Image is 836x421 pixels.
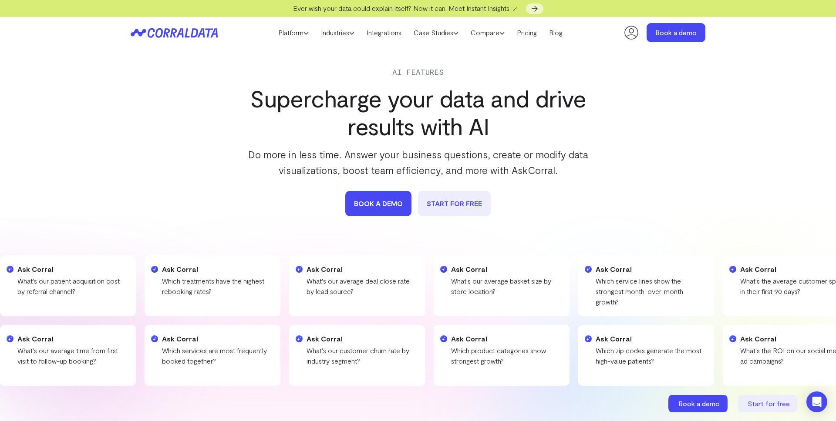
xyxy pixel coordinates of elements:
[159,264,269,274] h4: Ask Corral
[607,334,717,344] h4: Ask Corral
[14,264,124,274] h4: Ask Corral
[511,26,543,39] a: Pricing
[593,264,702,274] h4: Ask Corral
[303,276,413,297] p: What's our average deal close rate by lead source?
[465,26,511,39] a: Compare
[806,391,827,412] div: Open Intercom Messenger
[463,334,573,344] h4: Ask Corral
[272,26,315,39] a: Platform
[174,334,283,344] h4: Ask Corral
[318,345,428,366] p: What's our sales cycle duration by product type?
[668,395,729,412] a: Book a demo
[748,399,790,408] span: Start for free
[448,264,558,274] h4: Ask Corral
[315,26,361,39] a: Industries
[463,345,573,366] p: What's our inventory turnover rate by category?
[345,191,411,216] a: book a demo
[29,345,139,366] p: What's our customer acquisition cost trend over time?
[174,345,283,366] p: Which treatment packages drive highest revenue?
[678,399,720,408] span: Book a demo
[303,264,413,274] h4: Ask Corral
[448,276,558,297] p: What's our average basket size by store location?
[240,66,596,78] div: AI Features
[647,23,705,42] a: Book a demo
[418,191,491,216] a: START FOR FREE
[14,276,124,297] p: What's our patient acquisition cost by referral channel?
[318,334,428,344] h4: Ask Corral
[738,395,799,412] a: Start for free
[29,334,139,344] h4: Ask Corral
[408,26,465,39] a: Case Studies
[543,26,569,39] a: Blog
[593,276,702,307] p: Which service lines show the strongest month-over-month growth?
[159,276,269,297] p: Which treatments have the highest rebooking rates?
[240,84,596,140] h1: Supercharge your data and drive results with AI
[361,26,408,39] a: Integrations
[293,4,520,12] span: Ever wish your data could explain itself? Now it can. Meet Instant Insights 🪄
[240,147,596,178] p: Do more in less time. Answer your business questions, create or modify data visualizations, boost...
[607,345,717,366] p: How do referral patterns vary by location?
